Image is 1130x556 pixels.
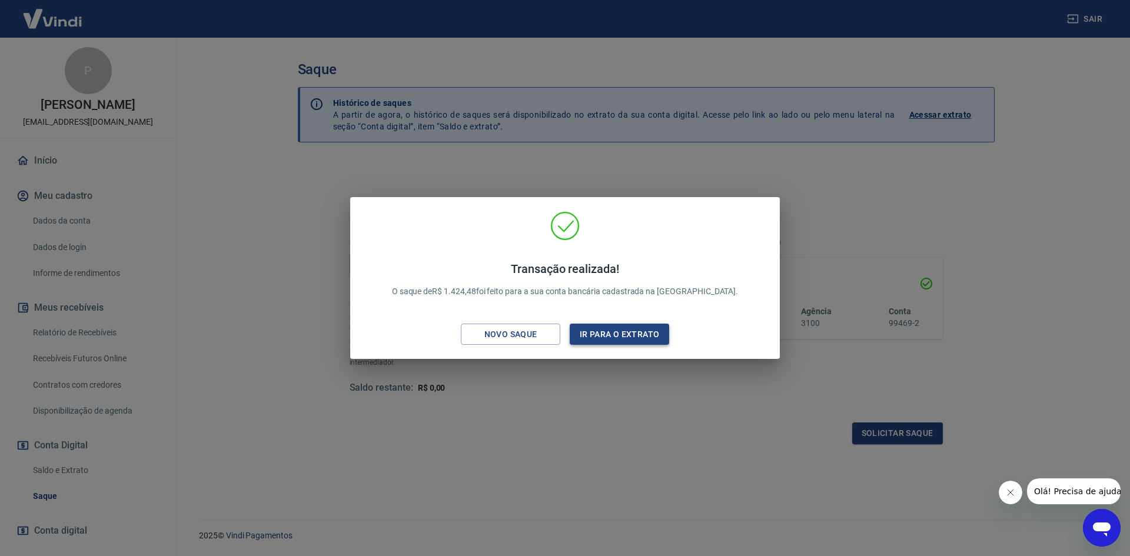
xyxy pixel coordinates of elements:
[392,262,739,298] p: O saque de R$ 1.424,48 foi feito para a sua conta bancária cadastrada na [GEOGRAPHIC_DATA].
[1083,509,1121,547] iframe: Botão para abrir a janela de mensagens
[570,324,669,345] button: Ir para o extrato
[392,262,739,276] h4: Transação realizada!
[7,8,99,18] span: Olá! Precisa de ajuda?
[470,327,551,342] div: Novo saque
[461,324,560,345] button: Novo saque
[999,481,1022,504] iframe: Fechar mensagem
[1027,478,1121,504] iframe: Mensagem da empresa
